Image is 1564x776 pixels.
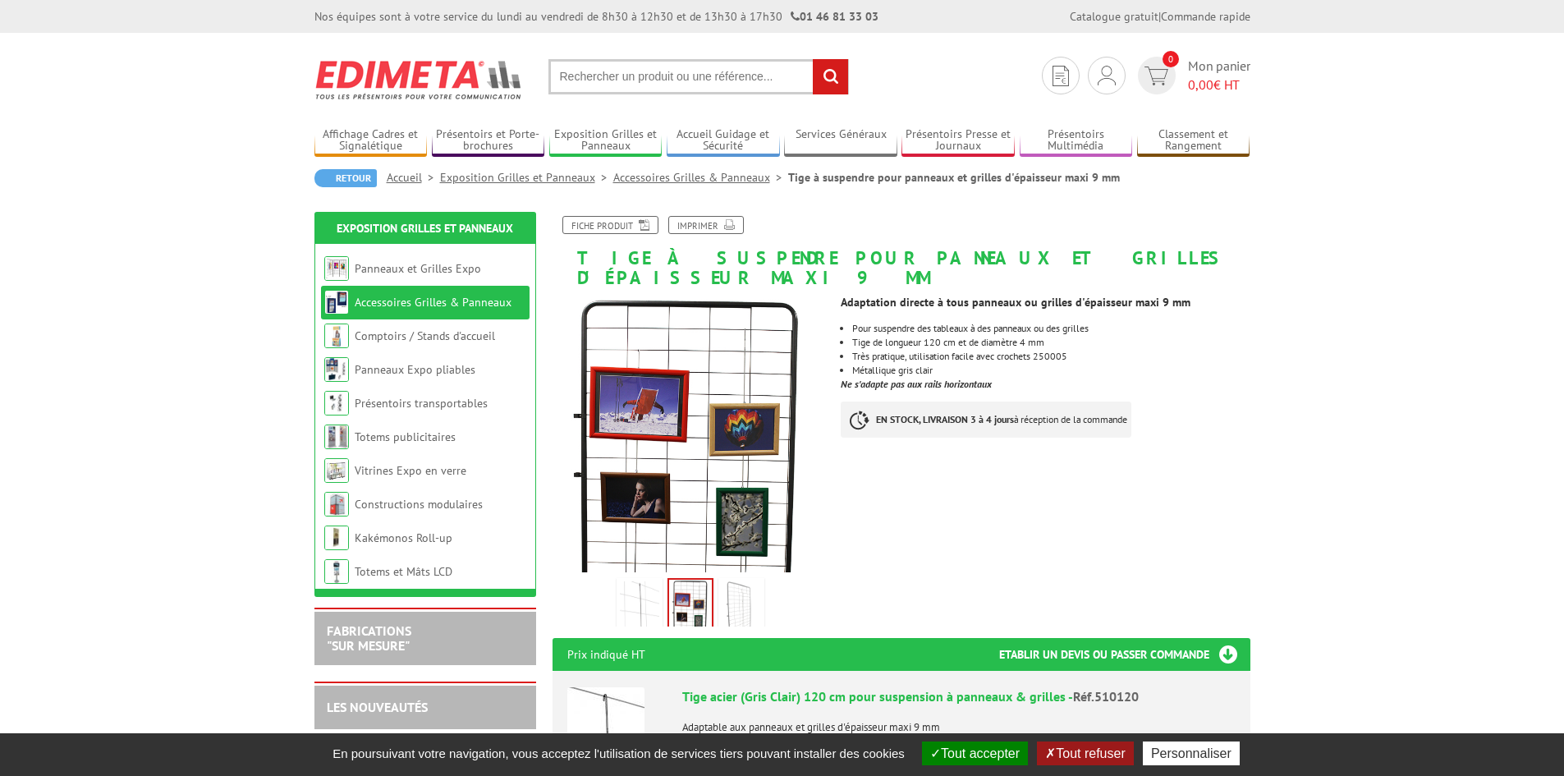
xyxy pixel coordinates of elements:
[324,425,349,449] img: Totems publicitaires
[324,290,349,315] img: Accessoires Grilles & Panneaux
[876,413,1014,425] strong: EN STOCK, LIVRAISON 3 à 4 jours
[355,497,483,512] a: Constructions modulaires
[1188,76,1250,94] span: € HT
[324,559,349,584] img: Totems et Mâts LCD
[791,9,878,24] strong: 01 46 81 33 03
[432,127,545,154] a: Présentoirs et Porte-brochures
[562,216,658,234] a: Fiche produit
[1188,57,1250,94] span: Mon panier
[327,699,428,715] a: LES NOUVEAUTÉS
[567,687,644,765] img: Tige acier (Gris Clair) 120 cm pour suspension à panneaux & grilles
[784,127,897,154] a: Services Généraux
[324,391,349,416] img: Présentoirs transportables
[440,170,613,185] a: Exposition Grilles et Panneaux
[324,526,349,550] img: Kakémonos Roll-up
[324,492,349,517] img: Constructions modulaires
[314,169,377,187] a: Retour
[324,458,349,483] img: Vitrines Expo en verre
[549,127,663,154] a: Exposition Grilles et Panneaux
[1098,66,1116,85] img: devis rapide
[901,127,1015,154] a: Présentoirs Presse et Journaux
[852,351,1250,361] li: Très pratique, utilisation facile avec crochets 250005
[841,378,992,390] strong: Ne s'adapte pas aux rails horizontaux
[1188,76,1213,93] span: 0,00
[324,256,349,281] img: Panneaux et Grilles Expo
[314,127,428,154] a: Affichage Cadres et Signalétique
[682,687,1236,706] div: Tige acier (Gris Clair) 120 cm pour suspension à panneaux & grilles -
[355,261,481,276] a: Panneaux et Grilles Expo
[1163,51,1179,67] span: 0
[852,337,1250,347] li: Tige de longueur 120 cm et de diamètre 4 mm
[841,295,1190,310] strong: Adaptation directe à tous panneaux ou grilles d'épaisseur maxi 9 mm
[314,49,524,110] img: Edimeta
[1073,688,1139,705] span: Réf.510120
[387,170,440,185] a: Accueil
[1137,127,1250,154] a: Classement et Rangement
[1070,9,1158,24] a: Catalogue gratuit
[841,402,1131,438] p: à réception de la commande
[852,324,1250,333] li: Pour suspendre des tableaux à des panneaux ou des grilles
[567,638,645,671] p: Prix indiqué HT
[314,8,878,25] div: Nos équipes sont à votre service du lundi au vendredi de 8h30 à 12h30 et de 13h30 à 17h30
[540,216,1263,287] h1: Tige à suspendre pour panneaux et grilles d'épaisseur maxi 9 mm
[1134,57,1250,94] a: devis rapide 0 Mon panier 0,00€ HT
[1053,66,1069,86] img: devis rapide
[922,742,1028,765] button: Tout accepter
[553,296,829,572] img: 510120_tige_acier_suspension_exposition_panneaux_grilles_cadres.jpg
[1070,8,1250,25] div: |
[722,581,761,632] img: 510120_tige_acier_suspension_exposition_grilles.jpg
[620,581,659,632] img: 510120_tige_acier_suspension_exposition_panneaux_grilles.jpg
[999,638,1250,671] h3: Etablir un devis ou passer commande
[669,580,712,631] img: 510120_tige_acier_suspension_exposition_panneaux_grilles_cadres.jpg
[788,169,1120,186] li: Tige à suspendre pour panneaux et grilles d'épaisseur maxi 9 mm
[355,429,456,444] a: Totems publicitaires
[1037,742,1133,765] button: Tout refuser
[852,365,1250,375] li: Métallique gris clair
[667,127,780,154] a: Accueil Guidage et Sécurité
[355,295,511,310] a: Accessoires Grilles & Panneaux
[355,396,488,411] a: Présentoirs transportables
[324,746,913,760] span: En poursuivant votre navigation, vous acceptez l'utilisation de services tiers pouvant installer ...
[1020,127,1133,154] a: Présentoirs Multimédia
[355,530,452,545] a: Kakémonos Roll-up
[337,221,513,236] a: Exposition Grilles et Panneaux
[548,59,849,94] input: Rechercher un produit ou une référence...
[324,324,349,348] img: Comptoirs / Stands d'accueil
[355,564,452,579] a: Totems et Mâts LCD
[355,328,495,343] a: Comptoirs / Stands d'accueil
[327,622,411,654] a: FABRICATIONS"Sur Mesure"
[668,216,744,234] a: Imprimer
[355,362,475,377] a: Panneaux Expo pliables
[1143,742,1240,765] button: Personnaliser (fenêtre modale)
[355,463,466,478] a: Vitrines Expo en verre
[324,357,349,382] img: Panneaux Expo pliables
[813,59,848,94] input: rechercher
[1161,9,1250,24] a: Commande rapide
[1144,67,1168,85] img: devis rapide
[613,170,788,185] a: Accessoires Grilles & Panneaux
